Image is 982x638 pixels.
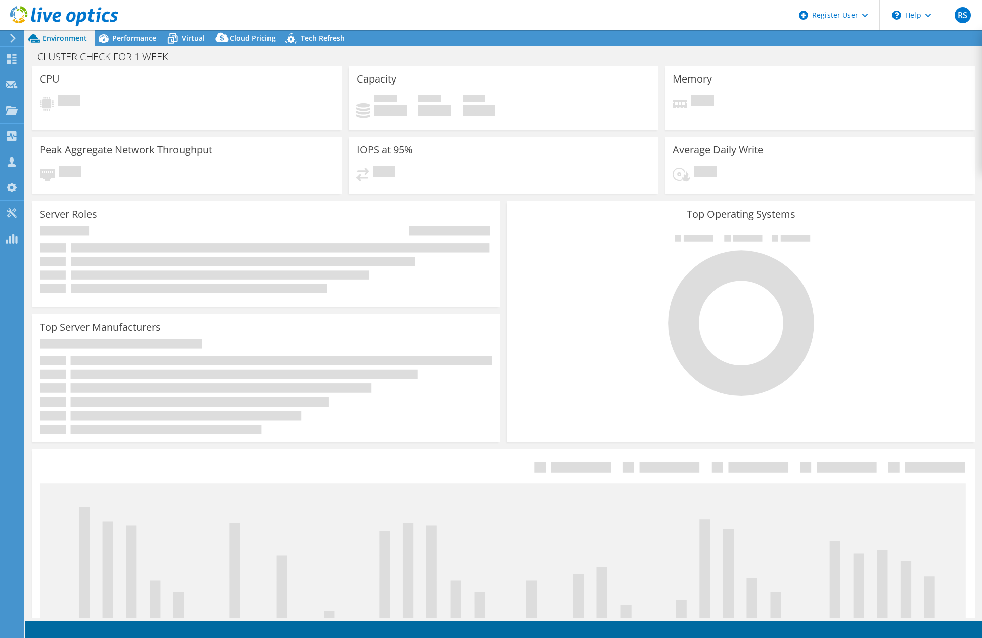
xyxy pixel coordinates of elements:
[40,144,212,155] h3: Peak Aggregate Network Throughput
[418,95,441,105] span: Free
[230,33,276,43] span: Cloud Pricing
[374,105,407,116] h4: 0 GiB
[182,33,205,43] span: Virtual
[691,95,714,108] span: Pending
[673,144,763,155] h3: Average Daily Write
[373,166,395,179] span: Pending
[892,11,901,20] svg: \n
[514,209,967,220] h3: Top Operating Systems
[374,95,397,105] span: Used
[43,33,87,43] span: Environment
[955,7,971,23] span: RS
[40,322,161,333] h3: Top Server Manufacturers
[694,166,717,179] span: Pending
[301,33,345,43] span: Tech Refresh
[33,51,184,62] h1: CLUSTER CHECK FOR 1 WEEK
[463,95,485,105] span: Total
[112,33,156,43] span: Performance
[673,73,712,85] h3: Memory
[40,209,97,220] h3: Server Roles
[58,95,80,108] span: Pending
[40,73,60,85] h3: CPU
[463,105,495,116] h4: 0 GiB
[356,144,413,155] h3: IOPS at 95%
[59,166,81,179] span: Pending
[356,73,396,85] h3: Capacity
[418,105,451,116] h4: 0 GiB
